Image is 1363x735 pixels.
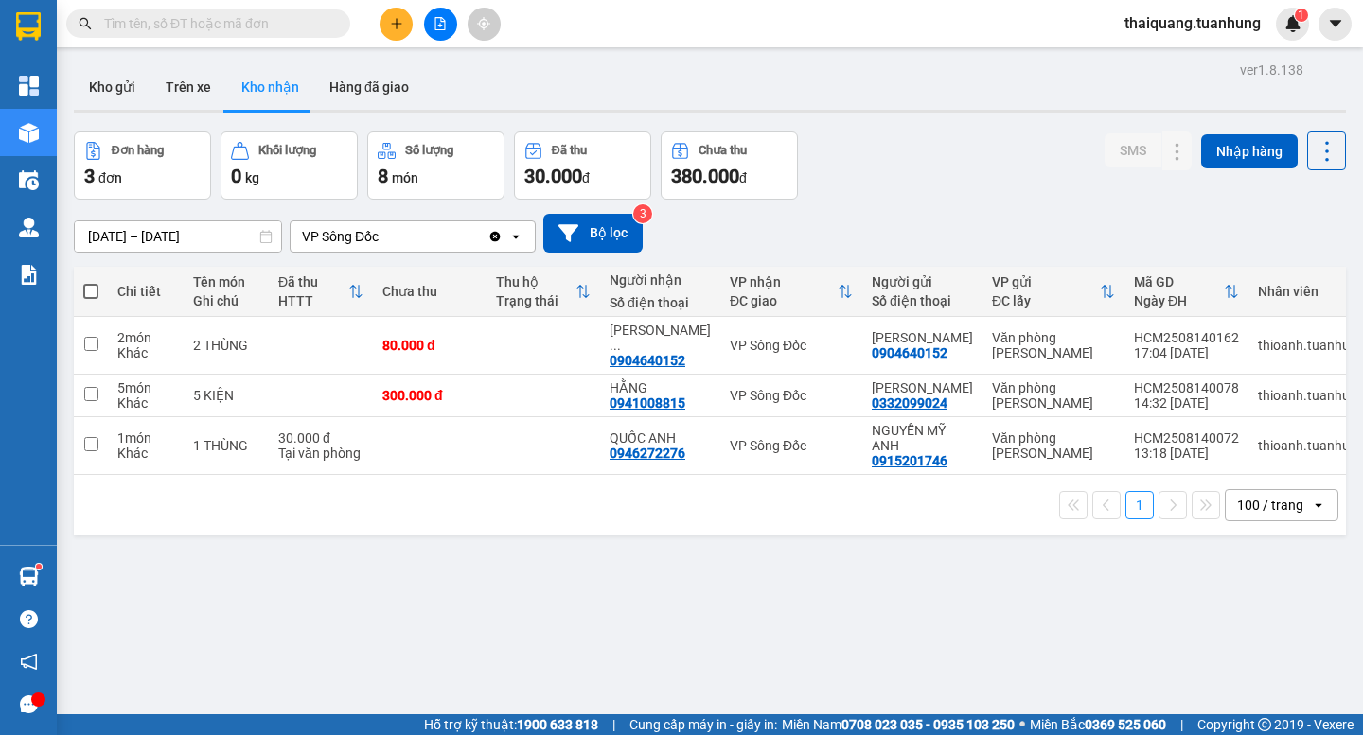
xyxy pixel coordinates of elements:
div: Người gửi [872,274,973,289]
div: Tên món [193,274,259,289]
span: ⚪️ [1019,721,1025,728]
div: 2 THÙNG [193,338,259,353]
span: Miền Bắc [1030,714,1166,735]
button: Trên xe [150,64,226,110]
button: Nhập hàng [1201,134,1298,168]
button: Kho nhận [226,64,314,110]
span: 1 [1298,9,1304,22]
span: | [1180,714,1183,735]
div: Khối lượng [258,144,316,157]
span: 8 [378,165,388,187]
div: 1 món [117,430,174,446]
svg: open [508,229,523,244]
div: Văn phòng [PERSON_NAME] [992,430,1115,461]
div: Trạng thái [496,293,575,308]
img: warehouse-icon [19,218,39,237]
th: Toggle SortBy [982,267,1124,317]
span: 30.000 [524,165,582,187]
th: Toggle SortBy [1124,267,1248,317]
div: HTTT [278,293,348,308]
div: 17:04 [DATE] [1134,345,1239,360]
div: Số lượng [405,144,453,157]
img: dashboard-icon [19,76,39,96]
button: Đơn hàng3đơn [74,131,211,200]
div: HCM2508140078 [1134,380,1239,395]
span: message [20,695,38,713]
img: warehouse-icon [19,170,39,190]
button: Số lượng8món [367,131,504,200]
div: ĐỖ VĨNH PHÁT [610,323,711,353]
div: 5 KIỆN [193,388,259,403]
th: Toggle SortBy [269,267,373,317]
div: Khác [117,395,174,411]
div: 5 món [117,380,174,395]
span: Miền Nam [782,714,1015,735]
div: Thu hộ [496,274,575,289]
div: Đơn hàng [112,144,164,157]
svg: Clear value [487,229,503,244]
div: 0904640152 [610,353,685,368]
div: 80.000 đ [382,338,477,353]
img: icon-new-feature [1284,15,1301,32]
div: VP Sông Đốc [730,438,853,453]
span: Cung cấp máy in - giấy in: [629,714,777,735]
div: Đã thu [278,274,348,289]
div: Ghi chú [193,293,259,308]
button: plus [380,8,413,41]
div: 300.000 đ [382,388,477,403]
div: 0941008815 [610,395,685,411]
img: logo-vxr [16,12,41,41]
img: warehouse-icon [19,123,39,143]
sup: 1 [36,564,42,569]
span: đơn [98,170,122,185]
div: ĐC giao [730,293,838,308]
th: Toggle SortBy [720,267,862,317]
div: Khác [117,345,174,360]
sup: 1 [1295,9,1308,22]
div: VP gửi [992,274,1100,289]
span: copyright [1258,718,1271,731]
span: | [612,714,615,735]
button: file-add [424,8,457,41]
div: Số điện thoại [872,293,973,308]
div: HẰNG [610,380,711,395]
button: caret-down [1319,8,1352,41]
div: Khác [117,446,174,461]
div: 100 / trang [1237,496,1303,515]
img: warehouse-icon [19,567,39,586]
span: plus [390,17,403,30]
strong: 0708 023 035 - 0935 103 250 [841,717,1015,732]
span: kg [245,170,259,185]
div: 0915201746 [872,453,947,468]
div: VP Sông Đốc [730,338,853,353]
div: Người nhận [610,272,711,288]
span: 380.000 [671,165,739,187]
div: Chưa thu [699,144,747,157]
span: thaiquang.tuanhung [1109,11,1276,35]
span: notification [20,653,38,671]
div: HCM2508140162 [1134,330,1239,345]
th: Toggle SortBy [487,267,600,317]
div: HCM2508140072 [1134,430,1239,446]
div: Ngày ĐH [1134,293,1224,308]
div: VP Sông Đốc [730,388,853,403]
div: Văn phòng [PERSON_NAME] [992,380,1115,411]
div: MINH VIỄN [872,380,973,395]
div: QUỐC ANH [610,430,711,446]
div: 14:32 [DATE] [1134,395,1239,411]
img: solution-icon [19,265,39,285]
span: Hỗ trợ kỹ thuật: [424,714,598,735]
button: Đã thu30.000đ [514,131,651,200]
input: Selected VP Sông Đốc. [381,227,382,246]
div: Chi tiết [117,284,174,299]
span: ... [610,338,621,353]
span: đ [739,170,747,185]
strong: 1900 633 818 [517,717,598,732]
sup: 3 [633,204,652,223]
button: SMS [1105,133,1161,167]
span: đ [582,170,590,185]
div: 2 món [117,330,174,345]
div: Tại văn phòng [278,446,363,461]
button: Chưa thu380.000đ [661,131,798,200]
div: Văn phòng [PERSON_NAME] [992,330,1115,360]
